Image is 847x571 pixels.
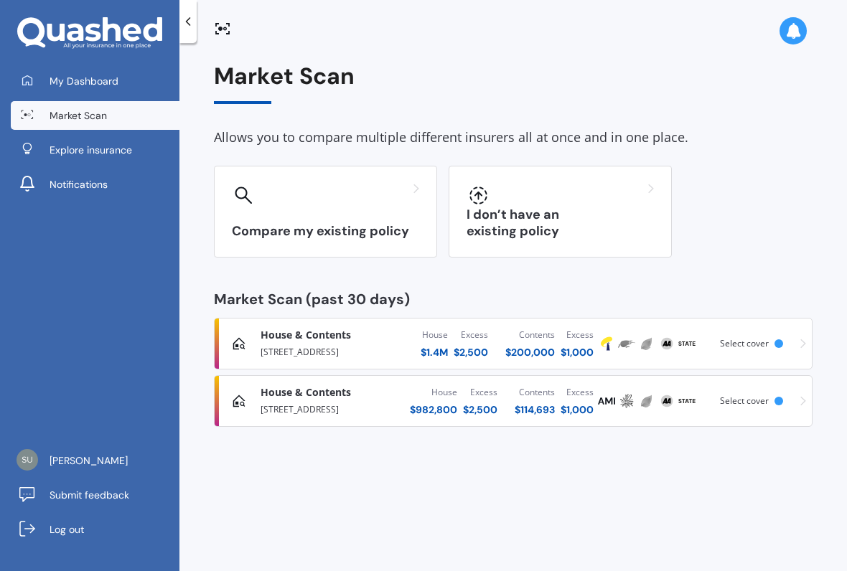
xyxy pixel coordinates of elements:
img: Tower [598,335,615,352]
div: $ 1.4M [421,345,448,359]
div: Excess [561,328,594,342]
span: House & Contents [261,385,351,400]
div: $ 200,000 [505,345,555,359]
a: Notifications [11,170,179,199]
a: [PERSON_NAME] [11,446,179,475]
img: Initio [638,335,655,352]
div: $ 1,000 [561,345,594,359]
div: $ 1,000 [561,402,594,417]
div: Excess [561,385,594,400]
div: House [410,385,457,400]
div: $ 982,800 [410,402,457,417]
h3: Compare my existing policy [232,223,419,240]
a: My Dashboard [11,67,179,95]
div: $ 2,500 [454,345,488,359]
span: Select cover [720,395,769,407]
img: 8a99e2496d3e21dda05ac77e9ca5ed0c [17,449,38,471]
span: Submit feedback [50,488,129,502]
a: Explore insurance [11,136,179,164]
img: Initio [638,392,655,410]
img: State [678,392,696,410]
span: Explore insurance [50,143,132,157]
a: Submit feedback [11,481,179,509]
img: AA [658,335,675,352]
a: Market Scan [11,101,179,130]
div: Allows you to compare multiple different insurers all at once and in one place. [214,127,813,148]
div: $ 114,693 [515,402,555,417]
div: Market Scan (past 30 days) [214,292,813,306]
div: Excess [454,328,488,342]
a: House & Contents[STREET_ADDRESS]House$982,800Excess$2,500Contents$114,693Excess$1,000AMIAMPInitio... [214,375,813,427]
div: Market Scan [214,63,813,104]
span: Notifications [50,177,108,192]
span: Log out [50,522,84,537]
img: AMP [618,392,635,410]
a: Log out [11,515,179,544]
div: $ 2,500 [463,402,497,417]
span: My Dashboard [50,74,118,88]
div: Contents [515,385,555,400]
div: Excess [463,385,497,400]
img: State [678,335,696,352]
div: [STREET_ADDRESS] [261,342,390,359]
span: [PERSON_NAME] [50,453,128,468]
h3: I don’t have an existing policy [467,207,654,240]
img: Trade Me Insurance [618,335,635,352]
div: [STREET_ADDRESS] [261,400,390,417]
span: House & Contents [261,328,351,342]
span: Select cover [720,337,769,349]
img: AA [658,392,675,410]
img: AMI [598,392,615,410]
div: Contents [505,328,555,342]
div: House [421,328,448,342]
a: House & Contents[STREET_ADDRESS]House$1.4MExcess$2,500Contents$200,000Excess$1,000TowerTrade Me I... [214,318,813,369]
span: Market Scan [50,108,107,123]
